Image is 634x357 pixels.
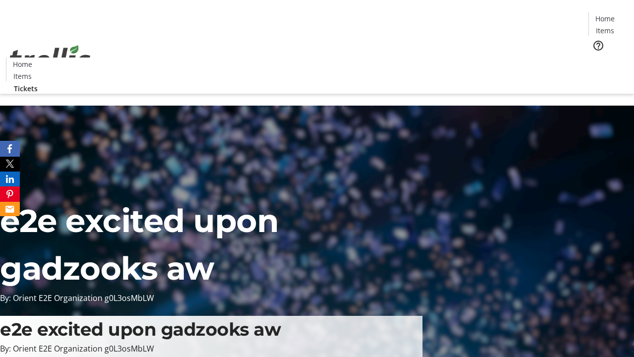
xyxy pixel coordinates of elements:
[588,36,608,56] button: Help
[588,58,628,68] a: Tickets
[13,71,32,81] span: Items
[595,13,615,24] span: Home
[6,34,94,84] img: Orient E2E Organization g0L3osMbLW's Logo
[14,83,38,94] span: Tickets
[6,83,46,94] a: Tickets
[589,13,621,24] a: Home
[6,71,38,81] a: Items
[596,25,614,36] span: Items
[13,59,32,69] span: Home
[589,25,621,36] a: Items
[596,58,620,68] span: Tickets
[6,59,38,69] a: Home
